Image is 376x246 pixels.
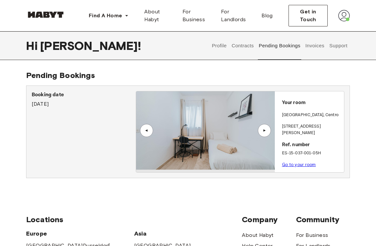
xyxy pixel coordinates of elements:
span: Europe [26,230,134,238]
span: Get in Touch [294,8,322,23]
button: Find A Home [84,9,134,22]
a: About Habyt [242,231,274,239]
span: Find A Home [89,12,122,20]
div: [DATE] [32,91,136,108]
p: [GEOGRAPHIC_DATA] , Centro [282,112,338,118]
span: For Landlords [221,8,251,23]
img: Habyt [26,11,65,18]
a: For Business [177,5,216,26]
button: Get in Touch [289,5,328,26]
a: About Habyt [139,5,177,26]
button: Contracts [231,31,255,60]
span: Community [296,215,350,224]
span: Locations [26,215,242,224]
span: Hi [26,39,40,53]
button: Invoices [305,31,325,60]
div: ▲ [143,129,150,132]
span: Blog [261,12,273,20]
p: Booking date [32,91,136,99]
span: About Habyt [144,8,172,23]
img: Image of the room [136,91,274,170]
p: Ref. number [282,141,341,149]
button: Pending Bookings [258,31,301,60]
a: Blog [256,5,278,26]
span: [PERSON_NAME] ! [40,39,141,53]
p: ES-15-037-001-05H [282,150,341,157]
button: Profile [211,31,228,60]
p: Your room [282,99,341,107]
span: For Business [182,8,211,23]
button: Support [328,31,348,60]
a: For Landlords [216,5,256,26]
span: Pending Bookings [26,70,95,80]
span: Asia [134,230,188,238]
div: ▲ [261,129,268,132]
span: Company [242,215,296,224]
img: avatar [338,10,350,22]
p: [STREET_ADDRESS][PERSON_NAME] [282,123,341,136]
div: user profile tabs [210,31,350,60]
a: For Business [296,231,328,239]
a: Go to your room [282,162,316,167]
